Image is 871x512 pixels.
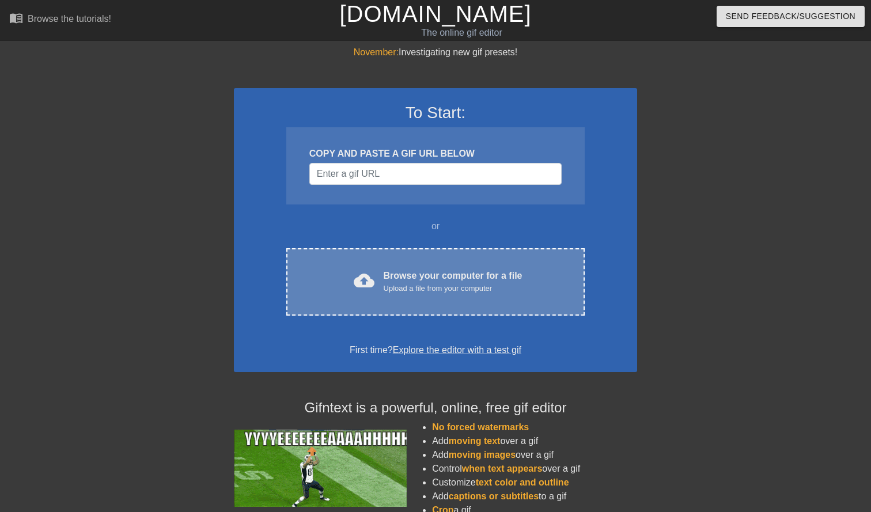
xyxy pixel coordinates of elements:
[432,476,637,490] li: Customize
[384,269,522,294] div: Browse your computer for a file
[384,283,522,294] div: Upload a file from your computer
[309,147,562,161] div: COPY AND PASTE A GIF URL BELOW
[432,422,529,432] span: No forced watermarks
[249,103,622,123] h3: To Start:
[462,464,543,473] span: when text appears
[449,491,539,501] span: captions or subtitles
[449,436,501,446] span: moving text
[393,345,521,355] a: Explore the editor with a test gif
[339,1,531,26] a: [DOMAIN_NAME]
[717,6,865,27] button: Send Feedback/Suggestion
[9,11,23,25] span: menu_book
[476,477,569,487] span: text color and outline
[432,448,637,462] li: Add over a gif
[296,26,627,40] div: The online gif editor
[432,434,637,448] li: Add over a gif
[264,219,607,233] div: or
[449,450,516,460] span: moving images
[249,343,622,357] div: First time?
[726,9,855,24] span: Send Feedback/Suggestion
[234,400,637,416] h4: Gifntext is a powerful, online, free gif editor
[309,163,562,185] input: Username
[432,462,637,476] li: Control over a gif
[9,11,111,29] a: Browse the tutorials!
[28,14,111,24] div: Browse the tutorials!
[234,45,637,59] div: Investigating new gif presets!
[354,270,374,291] span: cloud_upload
[234,430,407,507] img: football_small.gif
[432,490,637,503] li: Add to a gif
[354,47,399,57] span: November:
